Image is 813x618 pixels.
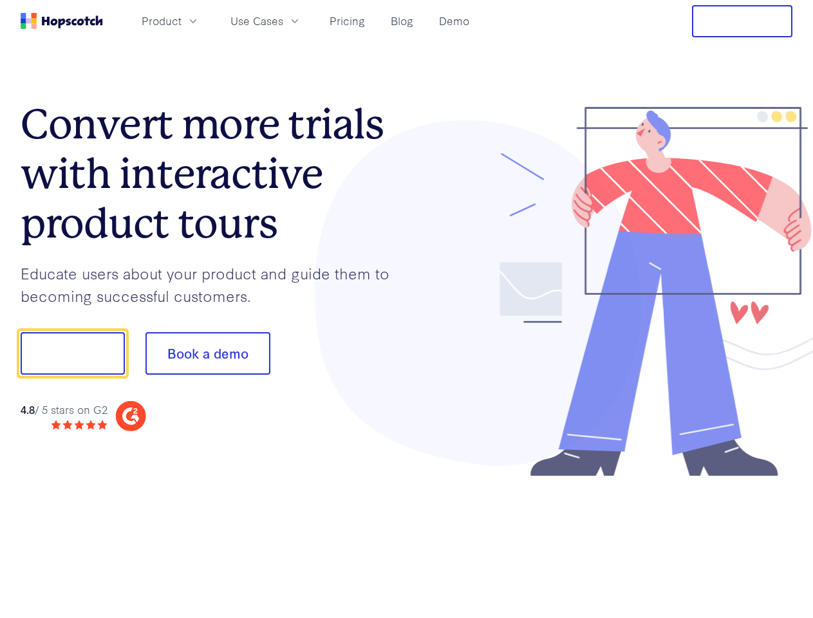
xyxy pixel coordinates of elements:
[142,13,182,29] span: Product
[692,5,792,37] button: Free Trial
[434,10,474,32] a: Demo
[145,332,270,375] button: Book a demo
[134,10,207,32] button: Product
[324,10,370,32] a: Pricing
[21,262,407,306] p: Educate users about your product and guide them to becoming successful customers.
[21,332,125,375] button: Show me!
[21,13,103,29] a: Home
[21,402,35,417] strong: 4.8
[21,402,107,418] div: / 5 stars on G2
[386,10,418,32] a: Blog
[223,10,309,32] button: Use Cases
[230,13,283,29] span: Use Cases
[21,100,407,248] h1: Convert more trials with interactive product tours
